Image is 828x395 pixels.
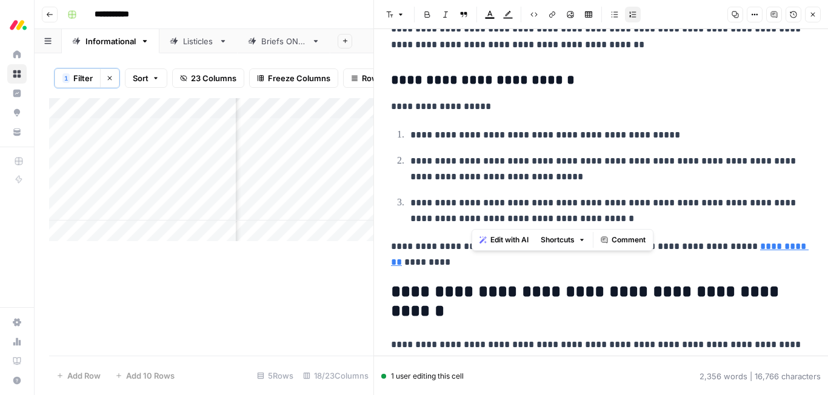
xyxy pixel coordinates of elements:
span: Sort [133,72,149,84]
button: 1Filter [55,68,100,88]
span: Shortcuts [541,234,575,245]
div: 2,356 words | 16,766 characters [699,370,821,382]
a: Settings [7,313,27,332]
a: Learning Hub [7,351,27,371]
span: Comment [612,234,646,245]
a: Listicles [159,29,238,53]
button: Freeze Columns [249,68,338,88]
button: Comment [596,232,650,248]
div: 18/23 Columns [298,366,373,385]
span: Add 10 Rows [126,370,175,382]
span: Freeze Columns [268,72,330,84]
button: Edit with AI [475,232,533,248]
div: 1 [62,73,70,83]
div: Briefs ONLY [261,35,307,47]
button: 23 Columns [172,68,244,88]
a: Insights [7,84,27,103]
a: Home [7,45,27,64]
span: Edit with AI [490,234,529,245]
div: 5 Rows [252,366,298,385]
a: Opportunities [7,103,27,122]
span: Add Row [67,370,101,382]
button: Add 10 Rows [108,366,182,385]
button: Sort [125,68,167,88]
span: Row Height [362,72,406,84]
button: Shortcuts [536,232,590,248]
div: Informational [85,35,136,47]
a: Usage [7,332,27,351]
div: Listicles [183,35,214,47]
a: Browse [7,64,27,84]
button: Row Height [343,68,413,88]
span: 23 Columns [191,72,236,84]
button: Help + Support [7,371,27,390]
div: 1 user editing this cell [381,371,464,382]
a: Informational [62,29,159,53]
span: 1 [64,73,68,83]
a: Briefs ONLY [238,29,330,53]
button: Add Row [49,366,108,385]
span: Filter [73,72,93,84]
img: Monday.com Logo [7,14,29,36]
a: Your Data [7,122,27,142]
button: Workspace: Monday.com [7,10,27,40]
